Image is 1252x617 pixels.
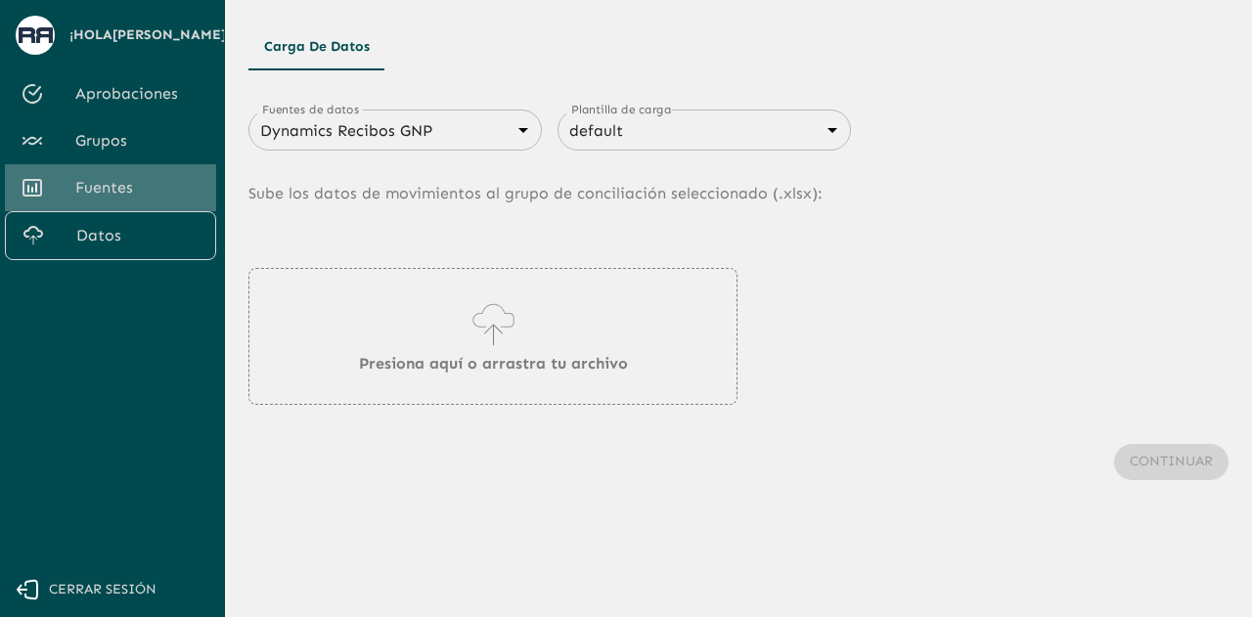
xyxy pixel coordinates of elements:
a: Grupos [5,117,216,164]
div: default [558,116,851,145]
span: Grupos [75,129,201,153]
img: avatar [19,27,53,42]
span: Datos [76,224,200,247]
span: Fuentes [75,176,201,199]
a: Datos [5,211,216,260]
div: Tipos de Movimientos [248,23,1229,70]
p: Sube los datos de movimientos al grupo de conciliación seleccionado (. xlsx ): [248,151,1229,237]
span: Cerrar sesión [49,578,156,602]
label: Plantilla de carga [571,101,671,117]
label: Fuentes de datos [262,101,359,117]
a: Fuentes [5,164,216,211]
span: Aprobaciones [75,82,201,106]
span: ¡Hola [PERSON_NAME] ! [69,23,231,48]
p: Presiona aquí o arrastra tu archivo [359,352,628,375]
button: Carga de Datos [248,23,385,70]
div: Dynamics Recibos GNP [248,116,542,145]
a: Aprobaciones [5,70,216,117]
